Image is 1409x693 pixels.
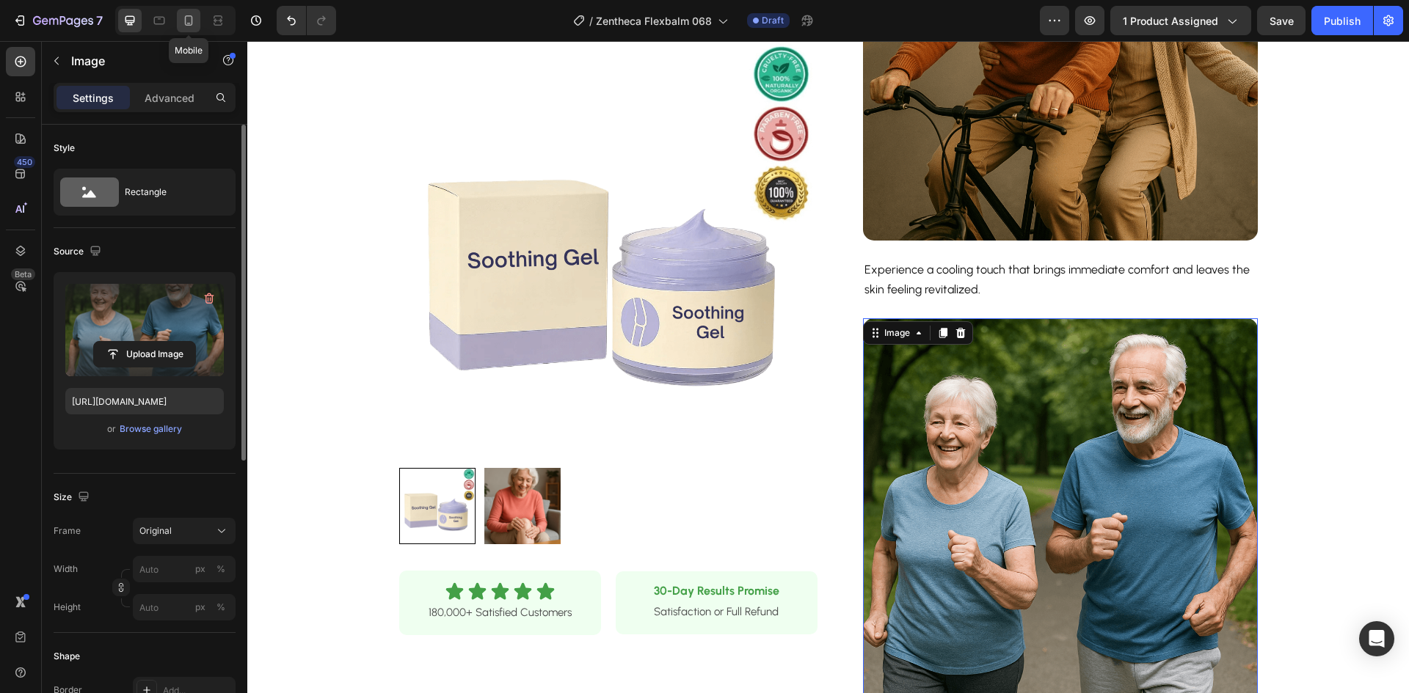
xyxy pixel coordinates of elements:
[120,422,182,436] div: Browse gallery
[1311,6,1373,35] button: Publish
[71,52,196,70] p: Image
[762,14,784,27] span: Draft
[1257,6,1306,35] button: Save
[192,560,209,578] button: %
[54,488,92,507] div: Size
[65,388,224,414] input: https://example.com/image.jpg
[1359,621,1394,656] div: Open Intercom Messenger
[247,41,1409,693] iframe: Design area
[14,156,35,168] div: 450
[73,90,114,106] p: Settings
[54,242,104,262] div: Source
[212,598,230,616] button: px
[1110,6,1251,35] button: 1 product assigned
[133,594,236,620] input: px%
[6,6,109,35] button: 7
[596,13,712,29] span: Zentheca Flexbalm 068
[139,524,172,538] span: Original
[216,562,225,576] div: %
[634,285,666,298] div: Image
[392,561,547,581] p: Satisfaction or Full Refund
[145,90,194,106] p: Advanced
[119,422,183,436] button: Browse gallery
[1123,13,1218,29] span: 1 product assigned
[11,268,35,280] div: Beta
[54,524,81,538] label: Frame
[54,142,75,155] div: Style
[125,175,214,209] div: Rectangle
[277,6,336,35] div: Undo/Redo
[54,650,80,663] div: Shape
[195,562,205,576] div: px
[390,541,548,560] h2: 30-Day Results Promise
[1324,13,1361,29] div: Publish
[589,13,593,29] span: /
[212,560,230,578] button: px
[54,562,78,576] label: Width
[192,598,209,616] button: %
[54,601,81,614] label: Height
[616,217,1011,260] div: Rich Text Editor. Editing area: main
[1270,15,1294,27] span: Save
[133,556,236,582] input: px%
[93,341,196,367] button: Upload Image
[195,601,205,614] div: px
[216,601,225,614] div: %
[107,420,116,438] span: or
[133,518,236,544] button: Original
[617,221,1002,255] span: Experience a cooling touch that brings immediate comfort and leaves the skin feeling revitalized.
[96,12,103,29] p: 7
[616,277,1011,672] img: gempages_564206045296067379-68627772-9e23-4276-8a21-4478a32fd963.png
